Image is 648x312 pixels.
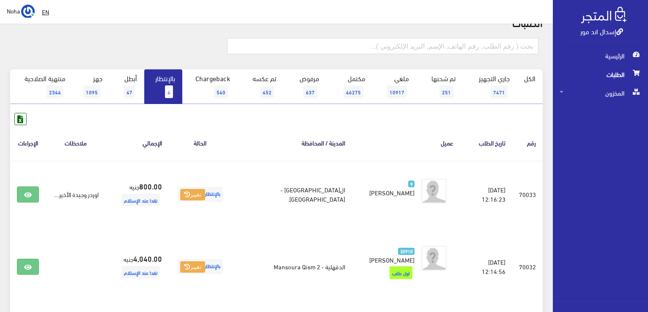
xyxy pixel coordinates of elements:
a: Chargeback540 [182,69,237,104]
span: 46275 [343,85,363,98]
td: جنيه [105,228,169,305]
th: ملاحظات [46,125,105,160]
span: 1095 [83,85,100,98]
img: . [581,7,626,23]
td: 70032 [512,228,543,305]
a: الكل [517,69,543,87]
a: ملغي10917 [373,69,416,104]
th: المدينة / المحافظة [232,125,352,160]
span: نقدا عند الإستلام [121,266,160,279]
button: تغيير [180,261,205,273]
span: بالإنتظار [178,187,223,202]
a: أبطل47 [110,69,144,104]
span: [PERSON_NAME] [369,186,415,198]
span: الطلبات [560,65,641,84]
span: الرئيسية [560,47,641,65]
strong: 800.00 [139,181,162,192]
button: تغيير [180,189,205,201]
span: نقدا عند الإستلام [121,194,160,206]
a: مكتمل46275 [327,69,373,104]
a: منتهية الصلاحية2344 [10,69,73,104]
img: ... [21,5,35,18]
td: ال[GEOGRAPHIC_DATA] - [GEOGRAPHIC_DATA]. [232,161,352,228]
a: إسدال اند مور [580,25,623,37]
span: 10917 [387,85,407,98]
span: 4 [165,85,173,98]
td: [DATE] 12:14:56 [460,228,512,305]
a: ... Noha [7,4,35,18]
a: الطلبات [553,65,648,84]
span: 9 [408,181,415,188]
iframe: Drift Widget Chat Controller [10,254,42,286]
a: 30910 [PERSON_NAME] [365,246,415,264]
a: جاري التجهيز7471 [463,69,517,104]
span: [PERSON_NAME] [369,254,415,265]
span: 2344 [47,85,63,98]
span: 637 [303,85,317,98]
span: 7471 [491,85,508,98]
td: الدقهلية - Mansoura Qism 2 [232,228,352,305]
th: تاريخ الطلب [460,125,512,160]
a: بالإنتظار4 [144,69,182,104]
th: الإجراءات [10,125,46,160]
a: مرفوض637 [283,69,327,104]
a: تم شحنها251 [416,69,463,104]
a: تم عكسه452 [237,69,283,104]
td: 70033 [512,161,543,228]
u: EN [42,6,49,17]
span: 540 [214,85,228,98]
th: عميل [352,125,460,160]
a: EN [38,4,52,19]
span: 30910 [398,248,415,255]
th: رقم [512,125,543,160]
span: المخزون [560,84,641,102]
input: بحث ( رقم الطلب, رقم الهاتف, الإسم, البريد اﻹلكتروني )... [227,38,538,54]
td: اوردر وجيدة الأخير.... [46,161,105,228]
span: 452 [260,85,274,98]
a: جهز1095 [73,69,110,104]
td: [DATE] 12:16:23 [460,161,512,228]
span: 47 [124,85,135,98]
a: 9 [PERSON_NAME] [365,178,415,197]
th: اﻹجمالي [105,125,169,160]
strong: 4,040.00 [133,253,162,264]
img: avatar.png [421,246,447,271]
span: 251 [439,85,453,98]
a: الرئيسية [553,47,648,65]
td: جنيه [105,161,169,228]
span: اول طلب [390,266,412,279]
img: avatar.png [421,178,447,204]
span: بالإنتظار [178,259,223,274]
a: المخزون [553,84,648,102]
span: Noha [7,5,20,16]
th: الحالة [169,125,232,160]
